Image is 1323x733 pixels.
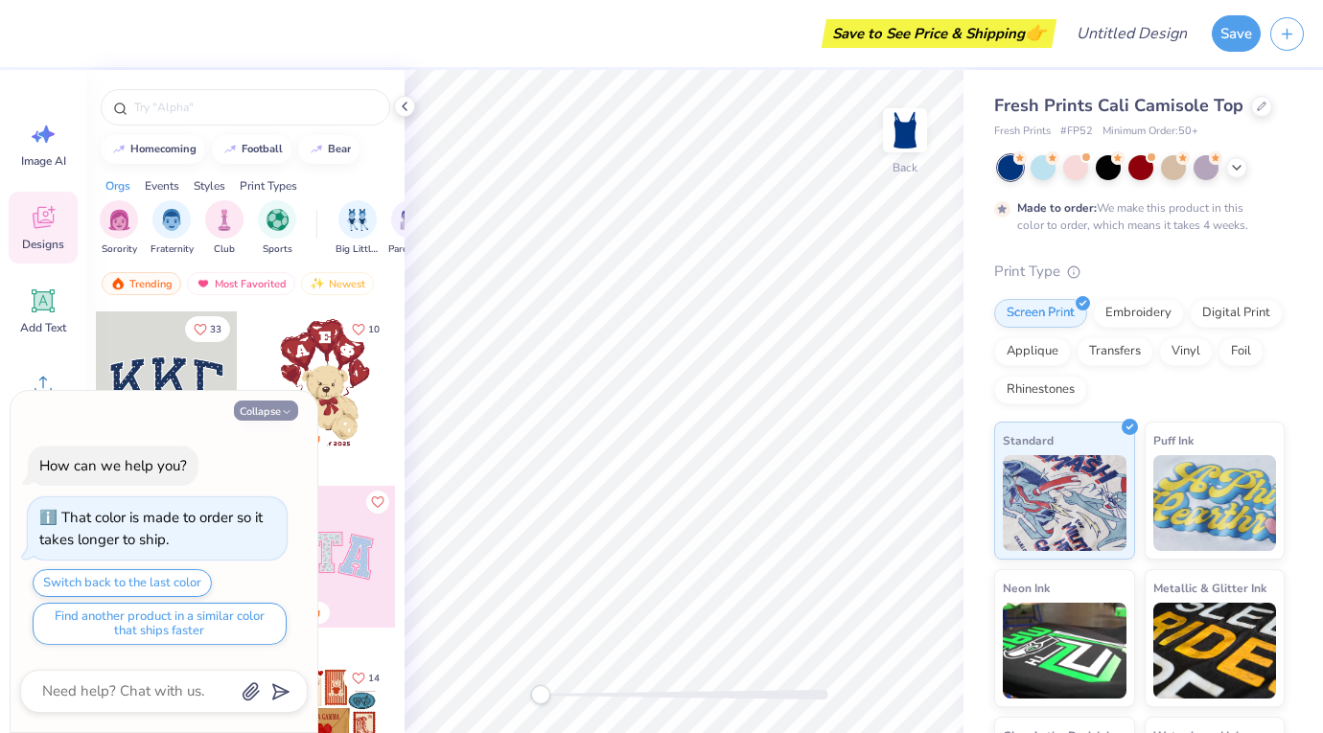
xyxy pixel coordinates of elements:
span: Sports [263,242,292,257]
div: We make this product in this color to order, which means it takes 4 weeks. [1017,199,1253,234]
div: How can we help you? [39,456,187,475]
div: Print Type [994,261,1285,283]
button: Like [343,316,388,342]
span: Metallic & Glitter Ink [1153,578,1266,598]
img: Parent's Weekend Image [400,209,422,231]
div: Styles [194,177,225,195]
span: Neon Ink [1003,578,1050,598]
img: trending.gif [110,277,126,290]
img: Standard [1003,455,1126,551]
button: Switch back to the last color [33,569,212,597]
div: filter for Sports [258,200,296,257]
img: Metallic & Glitter Ink [1153,603,1277,699]
span: # FP52 [1060,124,1093,140]
input: Untitled Design [1061,14,1202,53]
span: Club [214,242,235,257]
img: Sorority Image [108,209,130,231]
button: homecoming [101,135,205,164]
span: Puff Ink [1153,430,1194,450]
img: Sports Image [267,209,289,231]
span: Fraternity [151,242,194,257]
div: Accessibility label [531,685,550,704]
span: 10 [368,325,380,334]
span: 14 [368,674,380,683]
button: Save [1212,15,1261,52]
div: Applique [994,337,1071,366]
button: Collapse [234,401,298,421]
span: Standard [1003,430,1054,450]
button: filter button [388,200,432,257]
img: trend_line.gif [309,144,324,155]
span: 33 [210,325,221,334]
div: filter for Club [205,200,244,257]
div: Vinyl [1159,337,1213,366]
div: Digital Print [1190,299,1283,328]
button: Find another product in a similar color that ships faster [33,603,287,645]
div: Embroidery [1093,299,1184,328]
div: Orgs [105,177,130,195]
div: Trending [102,272,181,295]
div: Foil [1219,337,1264,366]
div: football [242,144,283,154]
span: Big Little Reveal [336,242,380,257]
button: Like [366,491,389,514]
img: Club Image [214,209,235,231]
div: filter for Fraternity [151,200,194,257]
span: Sorority [102,242,137,257]
strong: Made to order: [1017,200,1097,216]
button: Like [185,316,230,342]
div: homecoming [130,144,197,154]
img: Fraternity Image [161,209,182,231]
span: Image AI [21,153,66,169]
div: filter for Big Little Reveal [336,200,380,257]
div: Events [145,177,179,195]
img: Puff Ink [1153,455,1277,551]
div: Screen Print [994,299,1087,328]
span: Parent's Weekend [388,242,432,257]
span: Designs [22,237,64,252]
input: Try "Alpha" [132,98,378,117]
img: most_fav.gif [196,277,211,290]
img: Back [886,111,924,149]
div: Newest [301,272,374,295]
button: filter button [100,200,138,257]
button: Like [343,665,388,691]
div: Most Favorited [187,272,295,295]
button: football [212,135,291,164]
button: bear [298,135,360,164]
button: filter button [151,200,194,257]
span: Add Text [20,320,66,335]
button: filter button [205,200,244,257]
img: newest.gif [310,277,325,290]
span: Minimum Order: 50 + [1102,124,1198,140]
img: Big Little Reveal Image [347,209,368,231]
button: filter button [336,200,380,257]
div: Back [893,159,917,176]
img: trend_line.gif [111,144,127,155]
div: That color is made to order so it takes longer to ship. [39,508,263,549]
span: 👉 [1025,21,1046,44]
div: bear [328,144,351,154]
div: filter for Parent's Weekend [388,200,432,257]
img: trend_line.gif [222,144,238,155]
div: filter for Sorority [100,200,138,257]
span: Fresh Prints [994,124,1051,140]
img: Neon Ink [1003,603,1126,699]
div: Transfers [1077,337,1153,366]
div: Save to See Price & Shipping [826,19,1052,48]
button: filter button [258,200,296,257]
div: Print Types [240,177,297,195]
div: Rhinestones [994,376,1087,404]
span: Fresh Prints Cali Camisole Top [994,94,1243,117]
